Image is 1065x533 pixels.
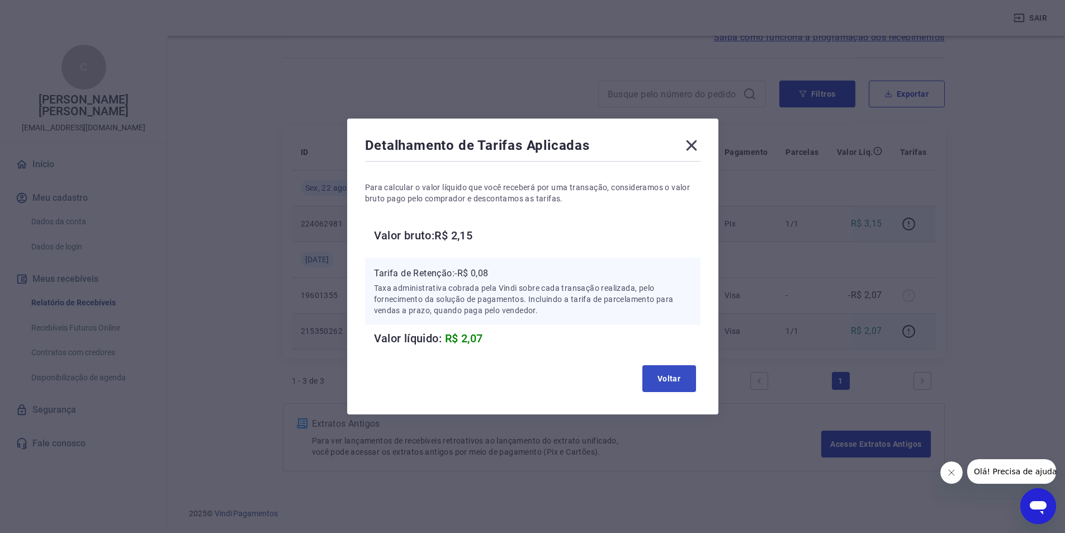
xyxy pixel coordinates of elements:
iframe: Mensagem da empresa [967,459,1056,484]
iframe: Botão para abrir a janela de mensagens [1020,488,1056,524]
button: Voltar [642,365,696,392]
span: R$ 2,07 [445,332,483,345]
p: Para calcular o valor líquido que você receberá por uma transação, consideramos o valor bruto pag... [365,182,700,204]
p: Taxa administrativa cobrada pela Vindi sobre cada transação realizada, pelo fornecimento da soluç... [374,282,692,316]
p: Tarifa de Retenção: -R$ 0,08 [374,267,692,280]
span: Olá! Precisa de ajuda? [7,8,94,17]
div: Detalhamento de Tarifas Aplicadas [365,136,700,159]
h6: Valor bruto: R$ 2,15 [374,227,700,244]
iframe: Fechar mensagem [940,461,963,484]
h6: Valor líquido: [374,329,700,347]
